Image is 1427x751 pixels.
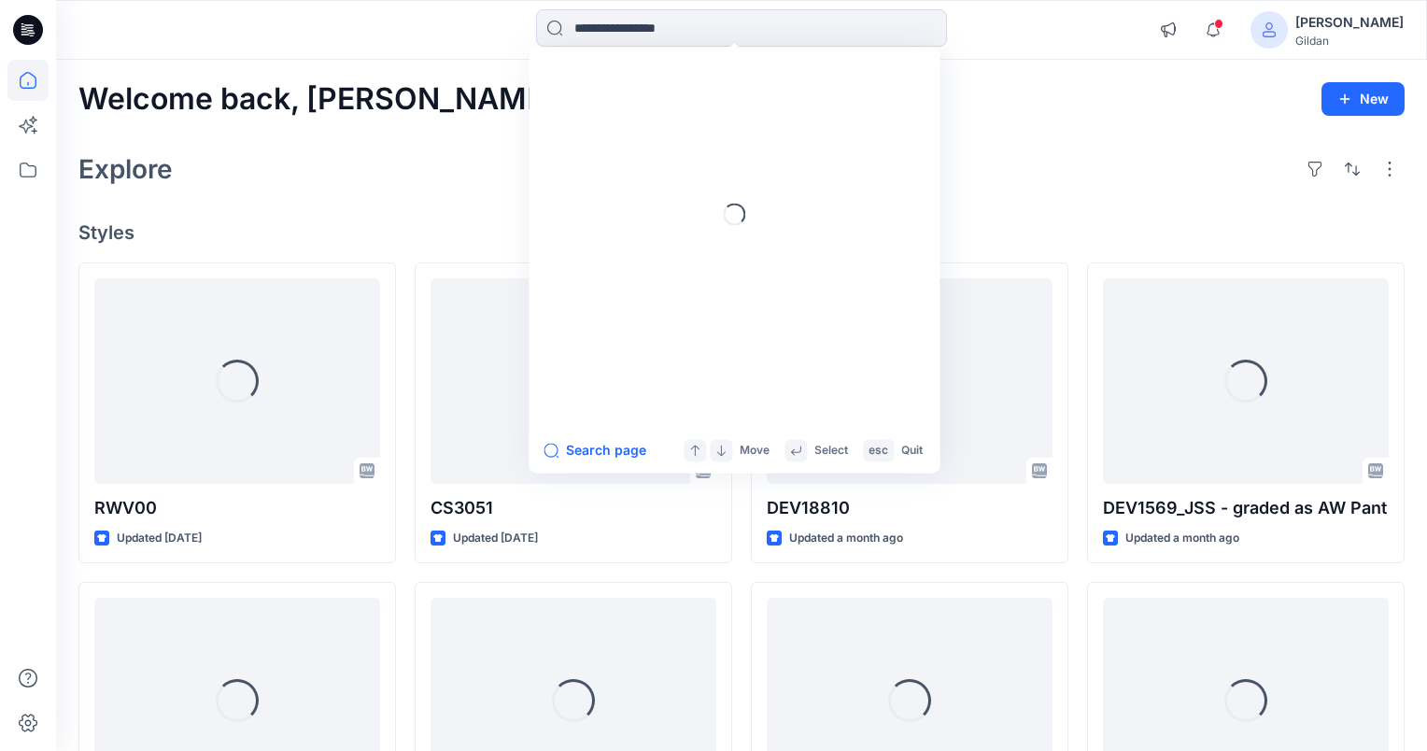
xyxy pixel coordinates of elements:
[1295,34,1404,48] div: Gildan
[94,495,380,521] p: RWV00
[740,441,770,461] p: Move
[117,529,202,548] p: Updated [DATE]
[1262,22,1277,37] svg: avatar
[1103,495,1389,521] p: DEV1569_JSS - graded as AW Pant
[78,82,556,117] h2: Welcome back, [PERSON_NAME]
[901,441,923,461] p: Quit
[1295,11,1404,34] div: [PERSON_NAME]
[814,441,848,461] p: Select
[78,154,173,184] h2: Explore
[544,439,646,461] button: Search page
[767,495,1053,521] p: DEV18810
[789,529,903,548] p: Updated a month ago
[869,441,888,461] p: esc
[78,221,1405,244] h4: Styles
[431,495,716,521] p: CS3051
[453,529,538,548] p: Updated [DATE]
[1125,529,1239,548] p: Updated a month ago
[1321,82,1405,116] button: New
